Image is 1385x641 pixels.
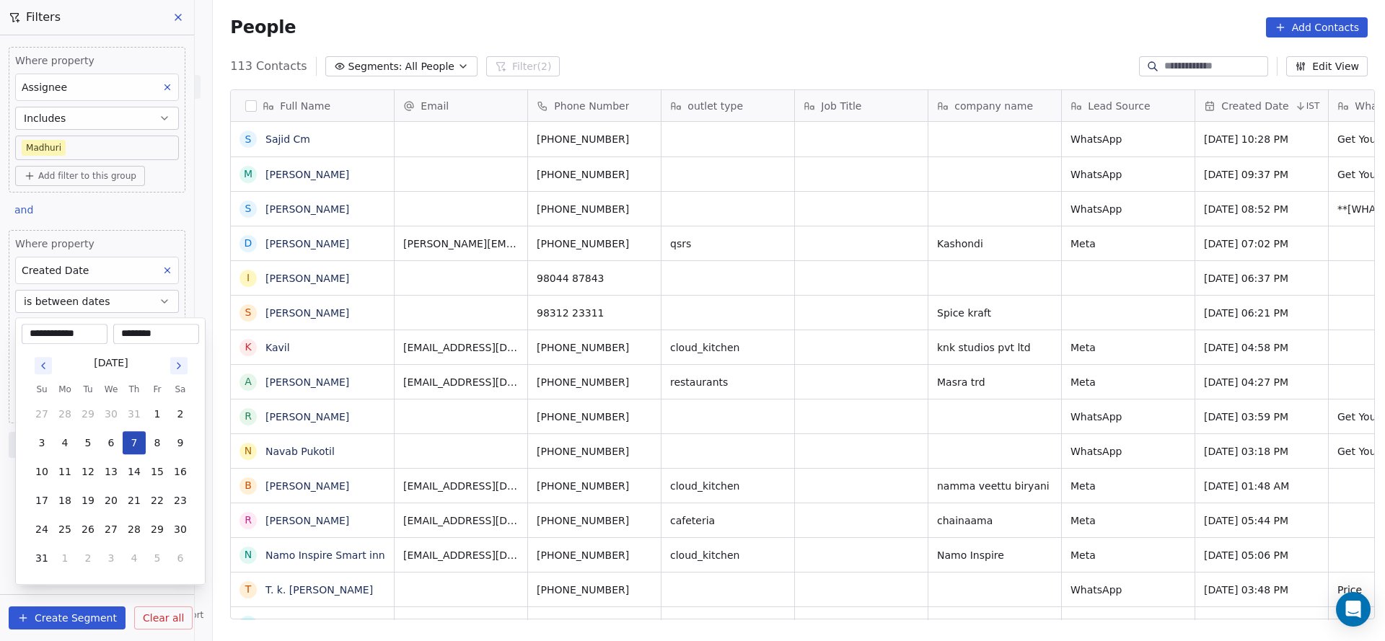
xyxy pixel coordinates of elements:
[123,489,146,512] button: 21
[146,518,169,541] button: 29
[30,518,53,541] button: 24
[53,518,76,541] button: 25
[30,547,53,570] button: 31
[123,431,146,454] button: 7
[146,402,169,425] button: 1
[76,382,100,397] th: Tuesday
[123,460,146,483] button: 14
[169,460,192,483] button: 16
[33,355,53,376] button: Go to previous month
[146,431,169,454] button: 8
[123,402,146,425] button: 31
[30,431,53,454] button: 3
[100,489,123,512] button: 20
[30,460,53,483] button: 10
[100,402,123,425] button: 30
[100,547,123,570] button: 3
[123,518,146,541] button: 28
[169,431,192,454] button: 9
[53,402,76,425] button: 28
[76,547,100,570] button: 2
[146,489,169,512] button: 22
[30,489,53,512] button: 17
[169,402,192,425] button: 2
[169,489,192,512] button: 23
[53,431,76,454] button: 4
[76,518,100,541] button: 26
[94,355,128,371] div: [DATE]
[123,547,146,570] button: 4
[100,460,123,483] button: 13
[76,460,100,483] button: 12
[30,382,53,397] th: Sunday
[146,382,169,397] th: Friday
[169,518,192,541] button: 30
[53,547,76,570] button: 1
[76,402,100,425] button: 29
[100,518,123,541] button: 27
[123,382,146,397] th: Thursday
[30,402,53,425] button: 27
[169,355,189,376] button: Go to next month
[76,431,100,454] button: 5
[53,460,76,483] button: 11
[169,382,192,397] th: Saturday
[169,547,192,570] button: 6
[146,547,169,570] button: 5
[76,489,100,512] button: 19
[53,489,76,512] button: 18
[146,460,169,483] button: 15
[100,382,123,397] th: Wednesday
[100,431,123,454] button: 6
[53,382,76,397] th: Monday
